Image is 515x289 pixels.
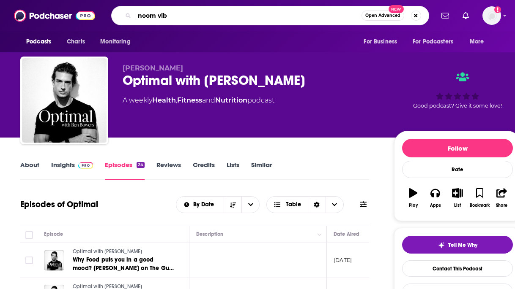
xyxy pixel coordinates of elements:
p: [DATE] [334,257,352,264]
a: Nutrition [215,96,247,104]
span: Charts [67,36,85,48]
div: Date Aired [334,229,359,239]
span: Podcasts [26,36,51,48]
a: About [20,161,39,180]
div: A weekly podcast [123,95,274,105]
span: and [202,96,215,104]
a: Fitness [177,96,202,104]
span: Table [286,202,301,208]
span: Optimal with [PERSON_NAME] [73,248,142,254]
button: open menu [241,197,259,213]
div: Rate [402,161,513,178]
button: open menu [20,34,62,50]
span: New [389,5,404,13]
button: open menu [94,34,141,50]
a: Reviews [156,161,181,180]
div: 24 [137,162,145,168]
div: Search podcasts, credits, & more... [111,6,429,25]
input: Search podcasts, credits, & more... [134,9,362,22]
a: Show notifications dropdown [459,8,472,23]
a: Contact This Podcast [402,260,513,277]
button: open menu [358,34,408,50]
div: List [454,203,461,208]
a: InsightsPodchaser Pro [51,161,93,180]
span: Good podcast? Give it some love! [413,103,502,109]
span: [PERSON_NAME] [123,64,183,72]
span: , [176,96,177,104]
span: Tell Me Why [448,242,477,248]
button: Play [402,183,424,213]
span: Toggle select row [25,257,33,264]
button: open menu [407,34,466,50]
a: Similar [251,161,272,180]
button: Show profile menu [482,6,501,25]
a: Health [152,96,176,104]
button: List [447,183,468,213]
button: Share [491,183,513,213]
button: Bookmark [468,183,490,213]
span: By Date [193,202,217,208]
div: Share [496,203,507,208]
img: Optimal with Ben Bowers [22,58,107,143]
button: Sort Direction [224,197,241,213]
span: Why Food puts you in a good mood? [PERSON_NAME] on The Gut-Brain Access and mental Health. [73,256,174,280]
span: Open Advanced [365,14,400,18]
div: Description [196,229,223,239]
div: Apps [430,203,441,208]
button: Apps [424,183,446,213]
h2: Choose List sort [176,196,260,213]
img: Podchaser - Follow, Share and Rate Podcasts [14,8,95,24]
a: Charts [61,34,90,50]
span: For Podcasters [413,36,453,48]
button: open menu [176,202,224,208]
span: For Business [364,36,397,48]
a: Optimal with [PERSON_NAME] [73,248,174,256]
button: Follow [402,139,513,157]
span: Logged in as autumncomm [482,6,501,25]
div: Bookmark [470,203,490,208]
svg: Add a profile image [494,6,501,13]
span: Monitoring [100,36,130,48]
span: More [470,36,484,48]
a: Show notifications dropdown [438,8,452,23]
a: Why Food puts you in a good mood? [PERSON_NAME] on The Gut-Brain Access and mental Health. [73,256,174,273]
img: tell me why sparkle [438,242,445,248]
button: tell me why sparkleTell Me Why [402,236,513,254]
a: Credits [193,161,215,180]
a: Lists [227,161,239,180]
div: Sort Direction [308,197,326,213]
a: Episodes24 [105,161,145,180]
img: Podchaser Pro [78,162,93,169]
div: Play [409,203,418,208]
button: Column Actions [315,230,325,240]
h1: Episodes of Optimal [20,199,98,210]
button: Open AdvancedNew [362,11,404,21]
img: User Profile [482,6,501,25]
div: Episode [44,229,63,239]
button: open menu [464,34,495,50]
button: Choose View [266,196,344,213]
